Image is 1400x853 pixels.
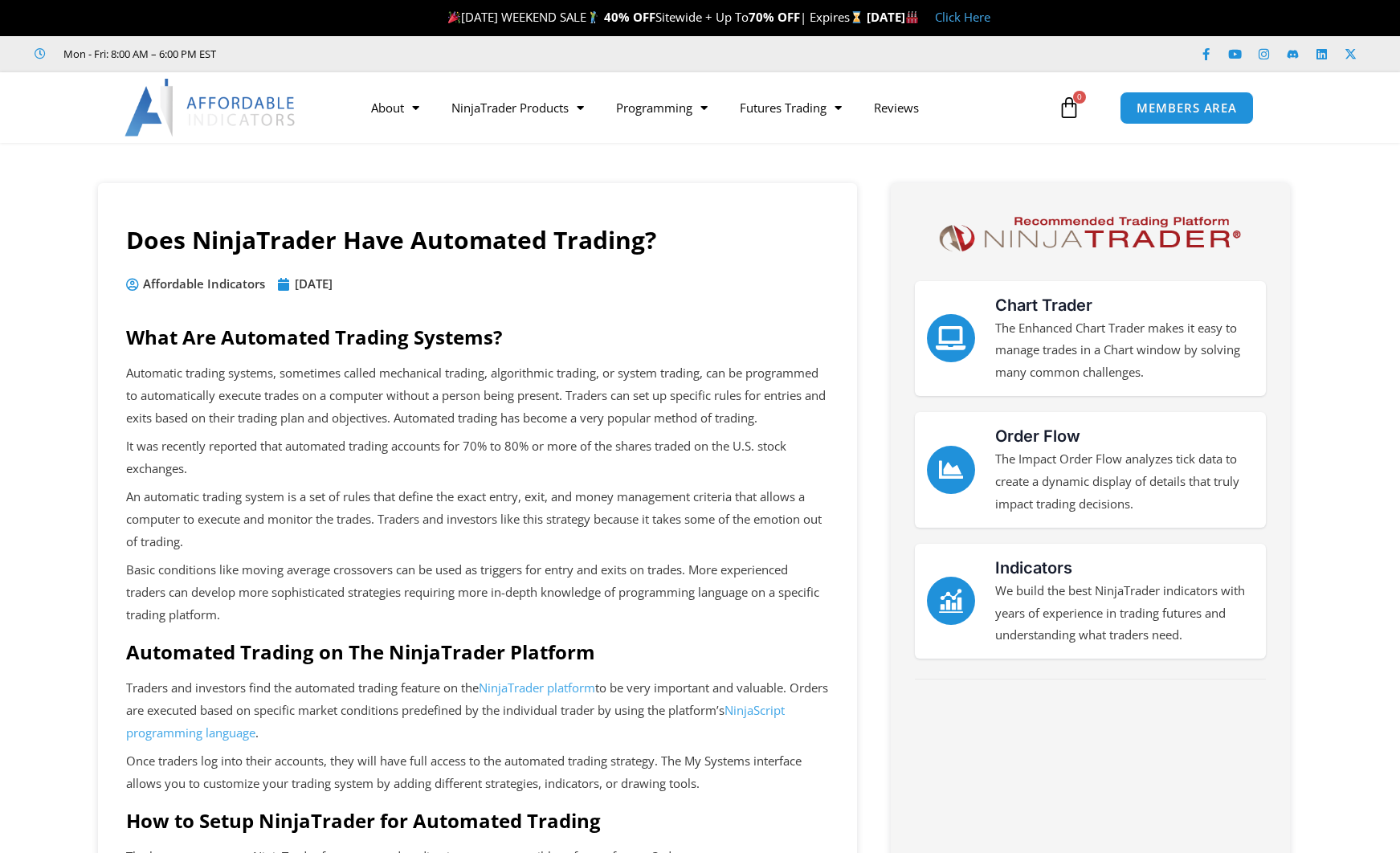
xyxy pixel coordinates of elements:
img: NinjaTrader Logo | Affordable Indicators – NinjaTrader [932,211,1247,257]
img: 🏌️‍♂️ [587,11,599,23]
time: [DATE] [295,275,333,292]
strong: [DATE] [867,9,919,25]
span: Mon - Fri: 8:00 AM – 6:00 PM EST [59,44,216,63]
p: It was recently reported that automated trading accounts for 70% to 80% or more of the shares tra... [126,435,829,480]
a: NinjaTrader Products [435,89,600,126]
strong: 70% OFF [749,9,800,25]
a: Indicators [995,558,1072,578]
h2: How to Setup NinjaTrader for Automated Trading [126,808,829,833]
a: Chart Trader [995,296,1092,315]
p: Traders and investors find the automated trading feature on the to be very important and valuable... [126,677,829,745]
p: Automatic trading systems, sometimes called mechanical trading, algorithmic trading, or system tr... [126,362,829,430]
span: MEMBERS AREA [1137,102,1237,114]
span: [DATE] WEEKEND SALE Sitewide + Up To | Expires [444,9,866,25]
img: 🏭 [906,11,918,23]
p: The Impact Order Flow analyzes tick data to create a dynamic display of details that truly impact... [995,448,1254,516]
a: NinjaTrader platform [479,680,595,696]
span: Affordable Indicators [139,273,265,296]
h2: Automated Trading on The NinjaTrader Platform [126,639,829,664]
img: ⌛ [851,11,863,23]
p: An automatic trading system is a set of rules that define the exact entry, exit, and money manage... [126,486,829,553]
nav: Menu [355,89,1054,126]
a: Click Here [935,9,990,25]
p: We build the best NinjaTrader indicators with years of experience in trading futures and understa... [995,580,1254,647]
a: Reviews [858,89,935,126]
a: MEMBERS AREA [1120,92,1254,124]
p: Once traders log into their accounts, they will have full access to the automated trading strateg... [126,750,829,795]
a: About [355,89,435,126]
iframe: Customer reviews powered by Trustpilot [239,46,480,62]
a: 0 [1034,84,1104,131]
p: The Enhanced Chart Trader makes it easy to manage trades in a Chart window by solving many common... [995,317,1254,385]
strong: 40% OFF [604,9,655,25]
img: 🎉 [448,11,460,23]
span: 0 [1073,91,1086,104]
a: Order Flow [995,426,1080,446]
a: Indicators [927,577,975,625]
a: Programming [600,89,724,126]
a: Futures Trading [724,89,858,126]
a: Chart Trader [927,314,975,362]
p: Basic conditions like moving average crossovers can be used as triggers for entry and exits on tr... [126,559,829,626]
h2: What Are Automated Trading Systems? [126,324,829,349]
img: LogoAI | Affordable Indicators – NinjaTrader [124,79,297,137]
a: Order Flow [927,446,975,494]
h1: Does NinjaTrader Have Automated Trading? [126,223,829,257]
a: NinjaScript programming language [126,702,785,741]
